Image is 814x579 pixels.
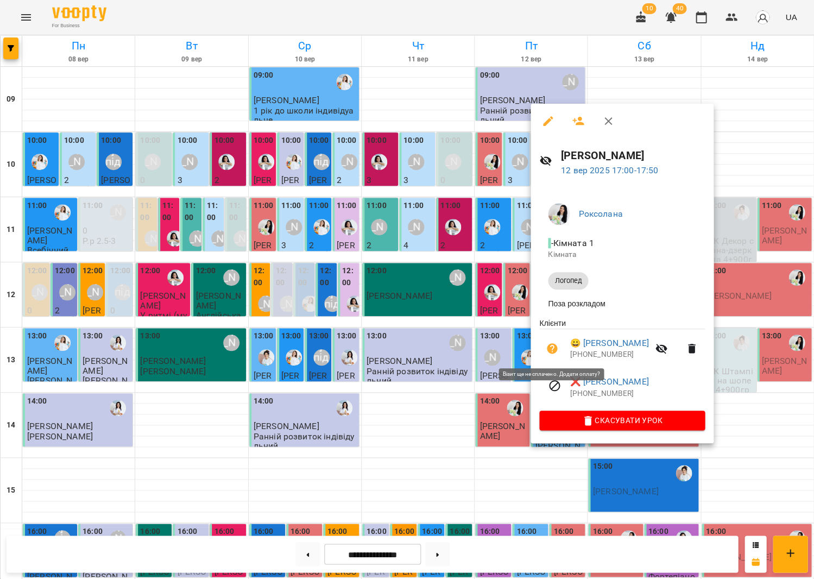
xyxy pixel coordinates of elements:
p: [PHONE_NUMBER] [570,349,648,360]
img: cccd9d757b0d97f7afa912ee98c78b73.jpg [548,203,570,225]
span: Скасувати Урок [548,414,696,427]
span: - Кімната 1 [548,238,596,248]
a: Роксолана [578,209,622,219]
ul: Клієнти [539,318,705,411]
h6: [PERSON_NAME] [561,147,705,164]
a: 😀 [PERSON_NAME] [570,337,648,350]
span: Логопед [548,276,588,286]
button: Скасувати Урок [539,411,705,430]
p: [PHONE_NUMBER] [570,388,705,399]
p: Кімната [548,249,696,260]
li: Поза розкладом [539,294,705,313]
a: ❌ [PERSON_NAME] [570,375,648,388]
a: 12 вер 2025 17:00-17:50 [561,165,658,175]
